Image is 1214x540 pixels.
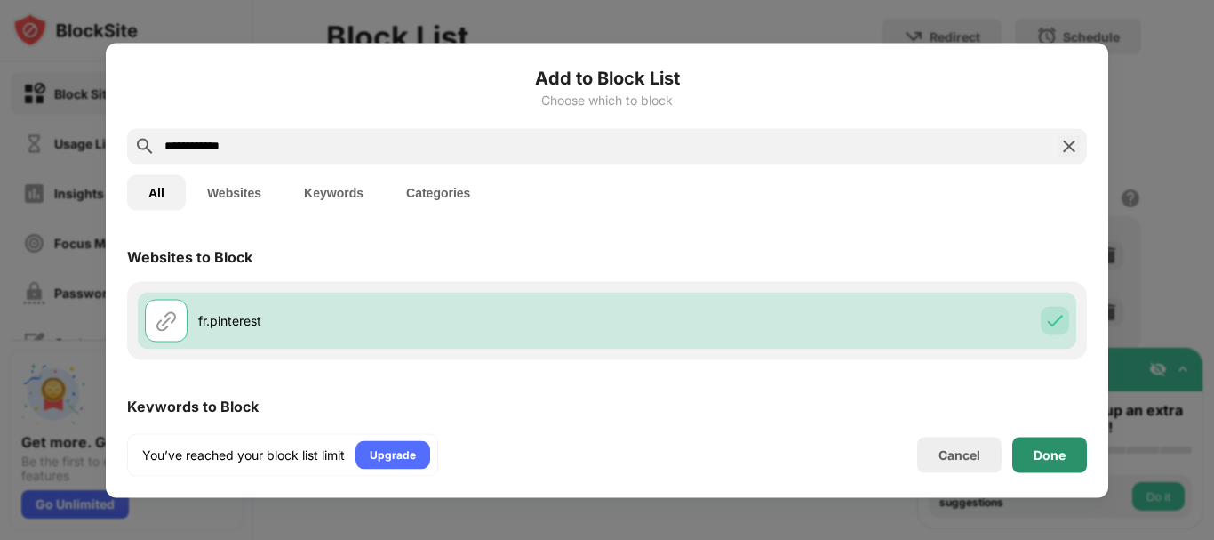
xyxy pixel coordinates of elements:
[134,135,156,157] img: search.svg
[156,310,177,331] img: url.svg
[1058,135,1080,157] img: search-close
[938,447,980,463] div: Cancel
[385,174,491,210] button: Categories
[127,93,1087,107] div: Choose which to block
[283,174,385,210] button: Keywords
[370,446,416,463] div: Upgrade
[127,64,1087,91] h6: Add to Block List
[127,397,259,415] div: Keywords to Block
[127,247,252,265] div: Websites to Block
[1034,447,1066,462] div: Done
[186,174,283,210] button: Websites
[198,311,607,330] div: fr.pinterest
[127,174,186,210] button: All
[142,446,345,463] div: You’ve reached your block list limit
